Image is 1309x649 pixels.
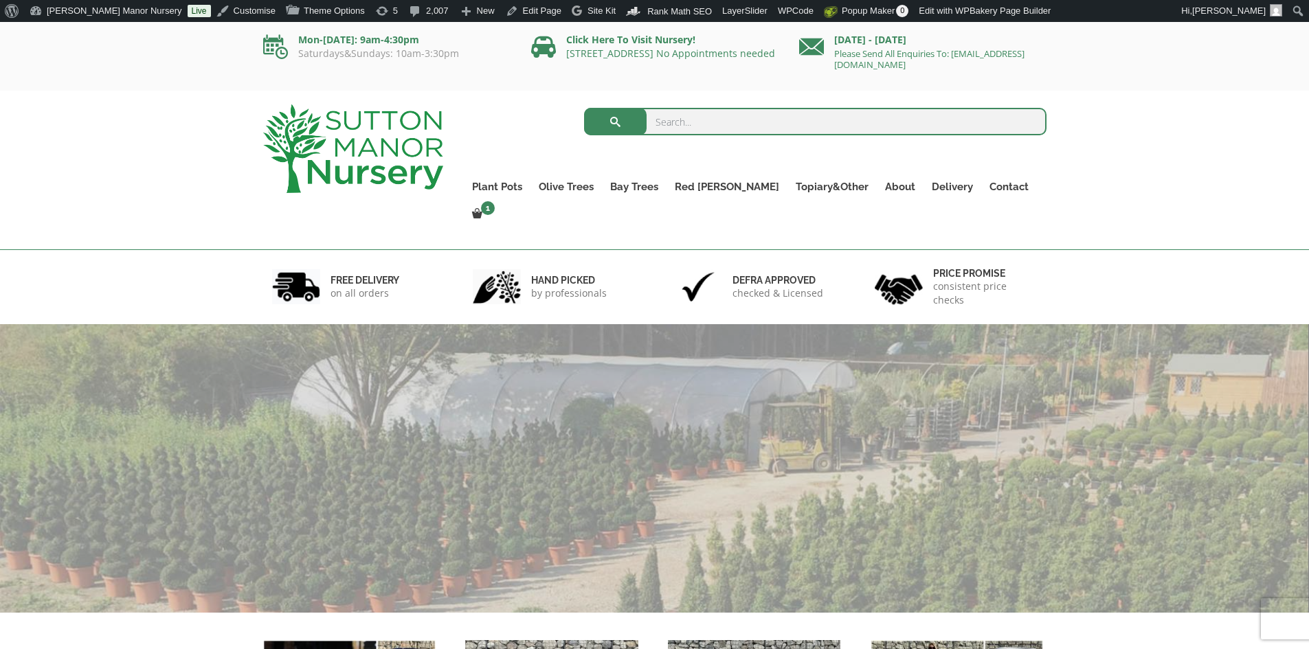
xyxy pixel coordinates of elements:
[188,5,211,17] a: Live
[602,177,667,196] a: Bay Trees
[531,274,607,286] h6: hand picked
[647,6,712,16] span: Rank Math SEO
[896,5,908,17] span: 0
[263,48,511,59] p: Saturdays&Sundays: 10am-3:30pm
[933,280,1038,307] p: consistent price checks
[263,32,511,48] p: Mon-[DATE]: 9am-4:30pm
[331,286,399,300] p: on all orders
[588,5,616,16] span: Site Kit
[981,177,1037,196] a: Contact
[732,274,823,286] h6: Defra approved
[464,177,530,196] a: Plant Pots
[464,205,499,224] a: 1
[933,267,1038,280] h6: Price promise
[732,286,823,300] p: checked & Licensed
[481,201,495,215] span: 1
[924,177,981,196] a: Delivery
[834,47,1025,71] a: Please Send All Enquiries To: [EMAIL_ADDRESS][DOMAIN_NAME]
[473,269,521,304] img: 2.jpg
[566,47,775,60] a: [STREET_ADDRESS] No Appointments needed
[667,177,787,196] a: Red [PERSON_NAME]
[1192,5,1266,16] span: [PERSON_NAME]
[272,269,320,304] img: 1.jpg
[263,104,443,193] img: logo
[875,266,923,308] img: 4.jpg
[566,33,695,46] a: Click Here To Visit Nursery!
[799,32,1047,48] p: [DATE] - [DATE]
[584,108,1047,135] input: Search...
[530,177,602,196] a: Olive Trees
[674,269,722,304] img: 3.jpg
[787,177,877,196] a: Topiary&Other
[331,274,399,286] h6: FREE DELIVERY
[531,286,607,300] p: by professionals
[877,177,924,196] a: About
